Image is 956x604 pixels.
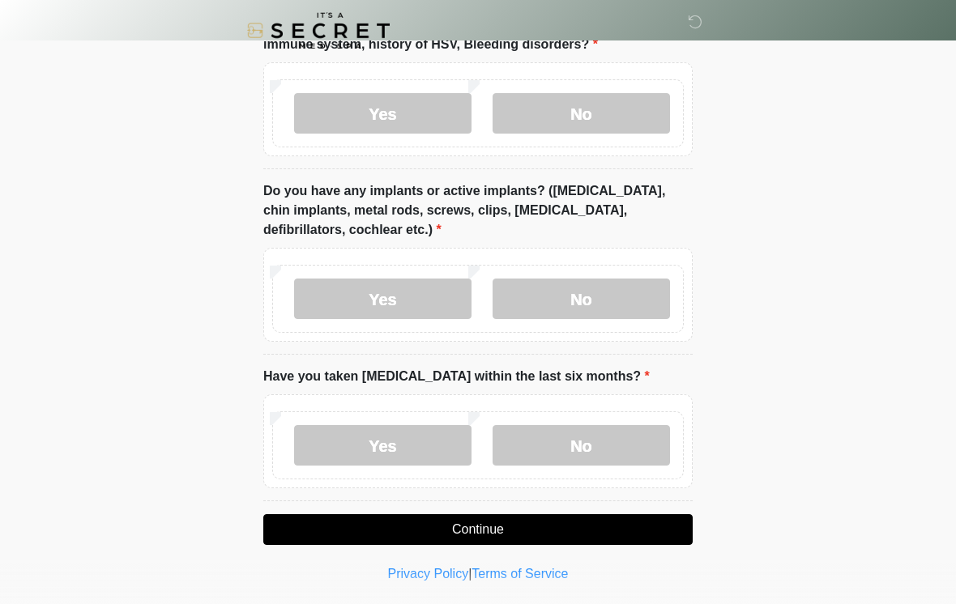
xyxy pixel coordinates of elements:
label: Yes [294,279,472,319]
img: It's A Secret Med Spa Logo [247,12,390,49]
label: No [493,279,670,319]
a: Privacy Policy [388,567,469,581]
button: Continue [263,514,693,545]
a: | [468,567,472,581]
label: No [493,93,670,134]
label: Yes [294,425,472,466]
label: Yes [294,93,472,134]
label: Do you have any implants or active implants? ([MEDICAL_DATA], chin implants, metal rods, screws, ... [263,181,693,240]
a: Terms of Service [472,567,568,581]
label: Have you taken [MEDICAL_DATA] within the last six months? [263,367,650,386]
label: No [493,425,670,466]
